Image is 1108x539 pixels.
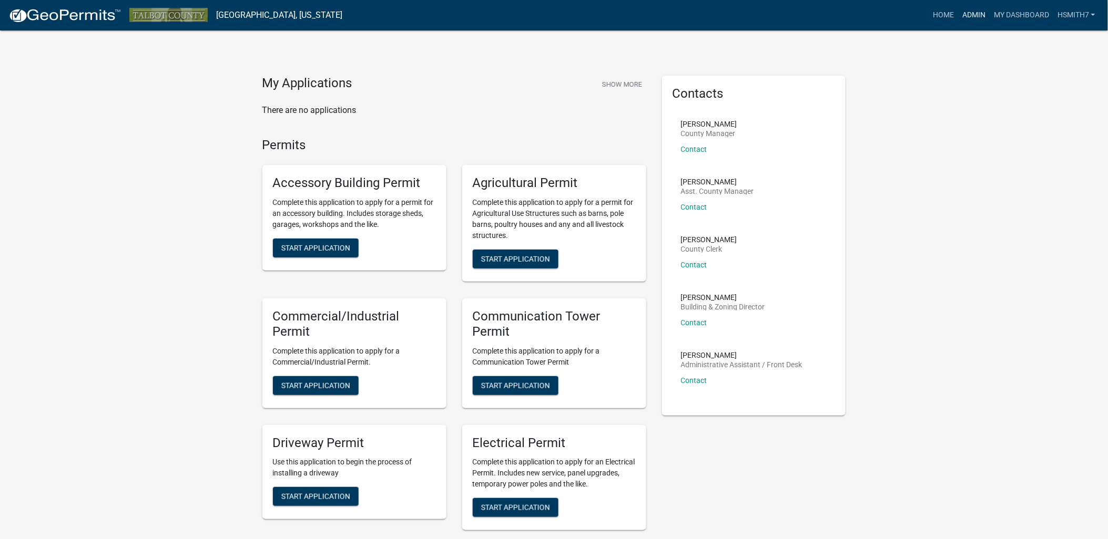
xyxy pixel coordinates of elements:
[681,145,707,153] a: Contact
[473,376,558,395] button: Start Application
[929,5,958,25] a: Home
[216,6,342,24] a: [GEOGRAPHIC_DATA], [US_STATE]
[129,8,208,22] img: Talbot County, Georgia
[273,457,436,479] p: Use this application to begin the process of installing a driveway
[481,503,550,512] span: Start Application
[681,236,737,243] p: [PERSON_NAME]
[681,203,707,211] a: Contact
[481,381,550,389] span: Start Application
[473,197,636,241] p: Complete this application to apply for a permit for Agricultural Use Structures such as barns, po...
[473,346,636,368] p: Complete this application to apply for a Communication Tower Permit
[681,318,707,327] a: Contact
[681,261,707,269] a: Contact
[673,86,836,101] h5: Contacts
[681,178,754,185] p: [PERSON_NAME]
[681,130,737,137] p: County Manager
[990,5,1053,25] a: My Dashboard
[262,138,646,153] h4: Permits
[281,492,350,501] span: Start Application
[473,498,558,517] button: Start Application
[473,309,636,339] h5: Communication Tower Permit
[273,239,359,257] button: Start Application
[681,303,765,310] p: Building & Zoning Director
[681,294,765,301] p: [PERSON_NAME]
[473,436,636,451] h5: Electrical Permit
[273,487,359,506] button: Start Application
[281,244,350,252] span: Start Application
[681,376,707,385] a: Contact
[281,381,350,389] span: Start Application
[958,5,990,25] a: Admin
[273,376,359,395] button: Start Application
[262,76,352,91] h4: My Applications
[273,346,436,368] p: Complete this application to apply for a Commercial/Industrial Permit.
[681,188,754,195] p: Asst. County Manager
[273,197,436,230] p: Complete this application to apply for a permit for an accessory building. Includes storage sheds...
[681,245,737,253] p: County Clerk
[681,351,802,359] p: [PERSON_NAME]
[681,120,737,128] p: [PERSON_NAME]
[273,309,436,339] h5: Commercial/Industrial Permit
[473,175,636,191] h5: Agricultural Permit
[273,175,436,191] h5: Accessory Building Permit
[262,104,646,117] p: There are no applications
[473,457,636,490] p: Complete this application to apply for an Electrical Permit. Includes new service, panel upgrades...
[273,436,436,451] h5: Driveway Permit
[473,250,558,268] button: Start Application
[481,255,550,263] span: Start Application
[681,361,802,368] p: Administrative Assistant / Front Desk
[598,76,646,93] button: Show More
[1053,5,1100,25] a: hsmith7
